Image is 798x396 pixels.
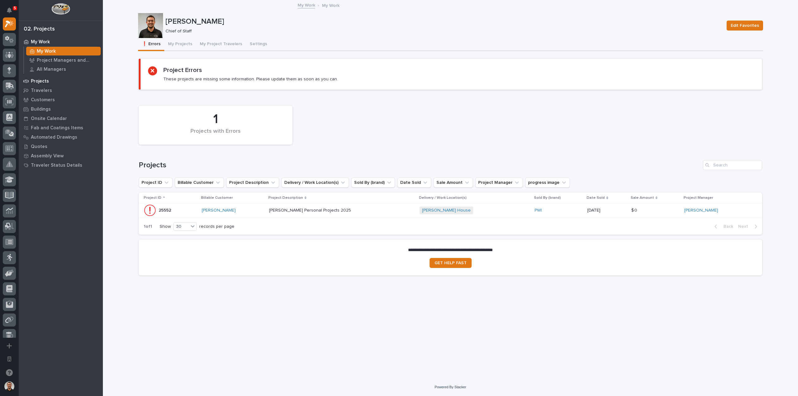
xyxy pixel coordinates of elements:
[19,86,103,95] a: Travelers
[138,38,164,51] button: ❗ Errors
[709,224,736,229] button: Back
[631,207,638,213] p: $ 0
[226,178,279,188] button: Project Description
[422,208,471,213] a: [PERSON_NAME] House
[419,194,467,201] p: Delivery / Work Location(s)
[37,67,66,72] p: All Managers
[525,178,570,188] button: progress image
[19,142,103,151] a: Quotes
[24,56,103,64] a: Project Managers and Engineers
[31,39,50,45] p: My Work
[727,21,763,31] button: Edit Favorites
[31,135,77,140] p: Automated Drawings
[3,352,16,365] button: Open workspace settings
[19,151,103,160] a: Assembly View
[21,76,87,81] div: We're offline, we will be back soon!
[6,101,11,106] div: 📖
[202,208,236,213] a: [PERSON_NAME]
[16,50,103,57] input: Clear
[106,71,113,79] button: Start new chat
[6,69,17,81] img: 1736555164131-43832dd5-751b-4058-ba23-39d91318e5a0
[631,194,654,201] p: Sale Amount
[139,203,762,217] tr: 2555225552 [PERSON_NAME] [PERSON_NAME] Personal Projects 2025[PERSON_NAME] Personal Projects 2025...
[3,4,16,17] button: Notifications
[44,115,75,120] a: Powered byPylon
[14,6,16,10] p: 5
[736,224,762,229] button: Next
[684,208,718,213] a: [PERSON_NAME]
[397,178,431,188] button: Date Sold
[535,208,542,213] a: PWI
[139,219,157,234] p: 1 of 1
[3,380,16,393] button: users-avatar
[19,132,103,142] a: Automated Drawings
[298,1,315,8] a: My Work
[37,49,56,54] p: My Work
[164,38,196,51] button: My Projects
[587,208,626,213] p: [DATE]
[31,163,82,168] p: Traveler Status Details
[246,38,271,51] button: Settings
[21,69,102,76] div: Start new chat
[31,79,49,84] p: Projects
[281,178,349,188] button: Delivery / Work Location(s)
[587,194,605,201] p: Date Sold
[159,207,172,213] p: 25552
[534,194,561,201] p: Sold By (brand)
[6,35,113,45] p: How can we help?
[4,98,36,109] a: 📖Help Docs
[149,112,282,127] div: 1
[37,58,98,63] p: Project Managers and Engineers
[430,258,472,268] a: GET HELP FAST
[19,37,103,46] a: My Work
[475,178,523,188] button: Project Manager
[175,178,224,188] button: Billable Customer
[199,224,234,229] p: records per page
[19,160,103,170] a: Traveler Status Details
[3,366,16,379] button: Open support chat
[139,178,172,188] button: Project ID
[24,47,103,55] a: My Work
[31,116,67,122] p: Onsite Calendar
[731,22,759,29] span: Edit Favorites
[322,2,339,8] p: My Work
[435,385,466,389] a: Powered By Stacker
[31,153,64,159] p: Assembly View
[196,38,246,51] button: My Project Travelers
[166,17,722,26] p: [PERSON_NAME]
[160,224,171,229] p: Show
[62,116,75,120] span: Pylon
[19,114,103,123] a: Onsite Calendar
[201,194,233,201] p: Billable Customer
[166,29,719,34] p: Chief of Staff
[8,7,16,17] div: Notifications5
[144,194,161,201] p: Project ID
[703,160,762,170] input: Search
[684,194,713,201] p: Project Manager
[24,26,55,33] div: 02. Projects
[31,144,47,150] p: Quotes
[6,25,113,35] p: Welcome 👋
[31,125,83,131] p: Fab and Coatings Items
[174,223,189,230] div: 30
[149,128,282,141] div: Projects with Errors
[268,194,303,201] p: Project Description
[434,178,473,188] button: Sale Amount
[19,123,103,132] a: Fab and Coatings Items
[3,339,16,352] button: Add a new app...
[19,104,103,114] a: Buildings
[163,76,338,82] p: These projects are missing some information. Please update them as soon as you can.
[720,224,733,229] span: Back
[435,261,467,265] span: GET HELP FAST
[163,66,202,74] h2: Project Errors
[738,224,752,229] span: Next
[31,88,52,93] p: Travelers
[12,100,34,107] span: Help Docs
[31,107,51,112] p: Buildings
[139,161,700,170] h1: Projects
[31,97,55,103] p: Customers
[19,95,103,104] a: Customers
[51,3,70,15] img: Workspace Logo
[269,207,352,213] p: [PERSON_NAME] Personal Projects 2025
